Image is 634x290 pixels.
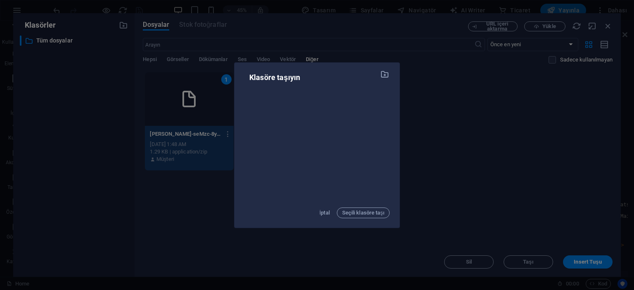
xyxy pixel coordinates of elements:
span: İptal [319,208,330,218]
button: İptal [317,206,332,219]
a: Skip to main content [3,3,58,10]
button: Seçili klasöre taşı [337,207,390,218]
span: Seçili klasöre taşı [342,208,384,218]
p: Klasöre taşıyın [244,72,300,83]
